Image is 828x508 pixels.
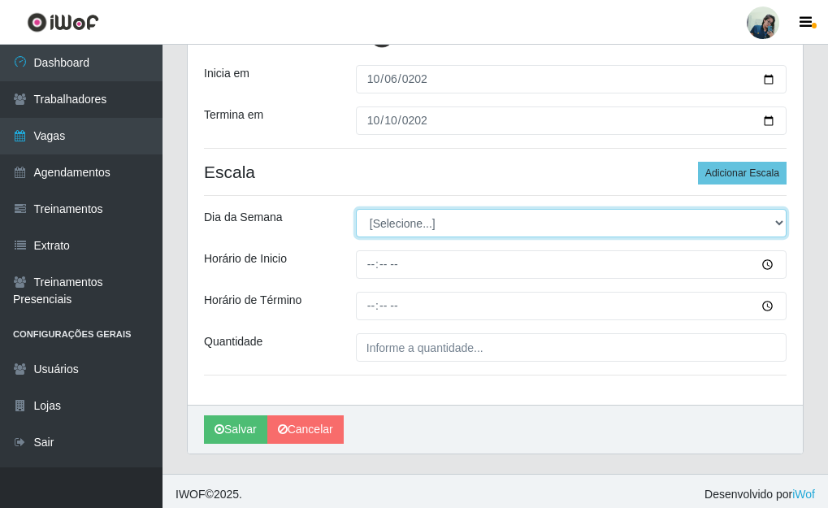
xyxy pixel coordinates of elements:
[204,292,301,309] label: Horário de Término
[356,250,787,279] input: 00:00
[356,292,787,320] input: 00:00
[356,106,787,135] input: 00/00/0000
[204,106,263,124] label: Termina em
[267,415,344,444] a: Cancelar
[698,162,787,185] button: Adicionar Escala
[356,333,787,362] input: Informe a quantidade...
[204,65,249,82] label: Inicia em
[792,488,815,501] a: iWof
[356,65,787,93] input: 00/00/0000
[204,415,267,444] button: Salvar
[204,162,787,182] h4: Escala
[204,250,287,267] label: Horário de Inicio
[27,12,99,33] img: CoreUI Logo
[176,488,206,501] span: IWOF
[176,486,242,503] span: © 2025 .
[704,486,815,503] span: Desenvolvido por
[204,333,262,350] label: Quantidade
[204,209,283,226] label: Dia da Semana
